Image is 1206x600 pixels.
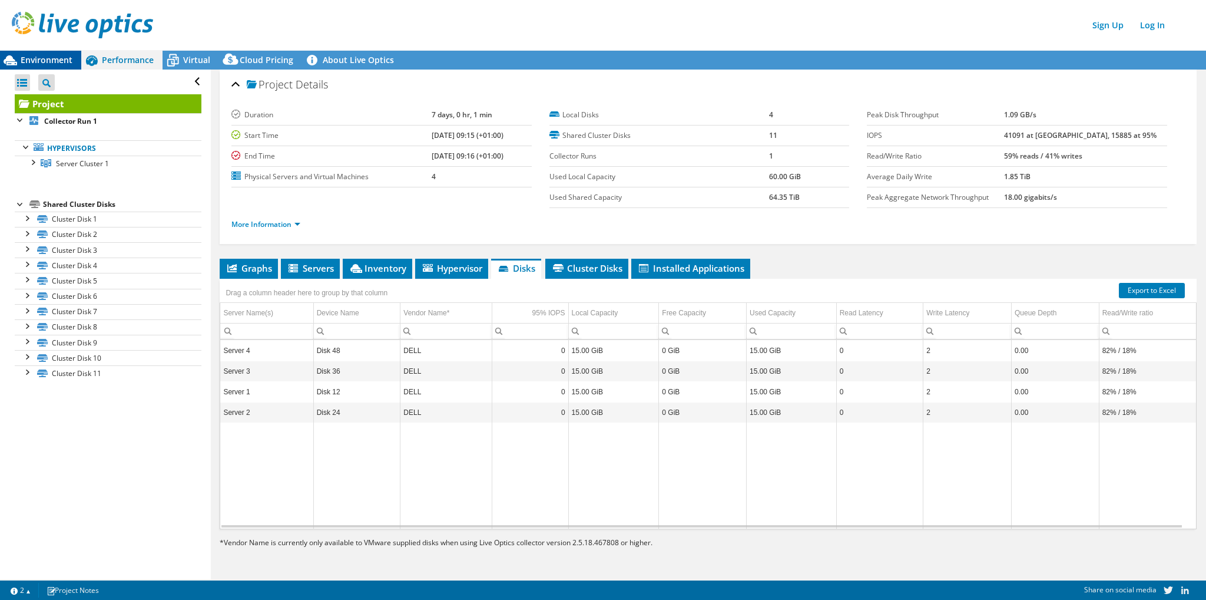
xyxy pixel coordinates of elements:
[400,361,492,382] td: Column Vendor Name*, Value DELL
[44,116,97,126] b: Collector Run 1
[15,335,201,350] a: Cluster Disk 9
[568,303,659,324] td: Local Capacity Column
[836,341,923,361] td: Column Read Latency, Value 0
[926,306,969,320] div: Write Latency
[568,403,659,423] td: Column Local Capacity, Value 15.00 GiB
[549,150,769,162] label: Collector Runs
[400,341,492,361] td: Column Vendor Name*, Value DELL
[220,403,313,423] td: Column Server Name(s), Value Server 2
[220,382,313,403] td: Column Server Name(s), Value Server 1
[769,151,773,161] b: 1
[15,140,201,156] a: Hypervisors
[349,262,406,274] span: Inventory
[746,341,836,361] td: Column Used Capacity, Value 15.00 GiB
[400,403,492,423] td: Column Vendor Name*, Value DELL
[659,382,747,403] td: Column Free Capacity, Value 0 GiB
[497,262,535,274] span: Disks
[296,77,328,91] span: Details
[1004,151,1082,161] b: 59% reads / 41% writes
[15,113,201,128] a: Collector Run 1
[568,341,659,361] td: Column Local Capacity, Value 15.00 GiB
[659,403,747,423] td: Column Free Capacity, Value 0 GiB
[231,219,300,229] a: More Information
[231,150,431,162] label: End Time
[231,130,431,141] label: Start Time
[102,54,154,65] span: Performance
[1012,341,1099,361] td: Column Queue Depth, Value 0.00
[836,324,923,339] td: Column Read Latency, Filter cell
[1099,382,1196,403] td: Column Read/Write ratio, Value 82% / 18%
[15,365,201,381] a: Cluster Disk 11
[532,306,565,320] div: 95% IOPS
[492,403,569,423] td: Column 95% IOPS, Value 0
[313,341,400,361] td: Column Device Name, Value Disk 48
[549,192,769,203] label: Used Shared Capacity
[836,361,923,382] td: Column Read Latency, Value 0
[12,12,153,38] img: live_optics_svg.svg
[1012,303,1099,324] td: Queue Depth Column
[1084,585,1157,595] span: Share on social media
[750,306,796,320] div: Used Capacity
[549,109,769,121] label: Local Disks
[15,258,201,273] a: Cluster Disk 4
[220,341,313,361] td: Column Server Name(s), Value Server 4
[923,403,1012,423] td: Column Write Latency, Value 2
[568,324,659,339] td: Column Local Capacity, Filter cell
[15,289,201,304] a: Cluster Disk 6
[302,51,403,70] a: About Live Optics
[549,171,769,183] label: Used Local Capacity
[551,262,622,274] span: Cluster Disks
[1099,403,1196,423] td: Column Read/Write ratio, Value 82% / 18%
[923,324,1012,339] td: Column Write Latency, Filter cell
[1012,403,1099,423] td: Column Queue Depth, Value 0.00
[662,306,706,320] div: Free Capacity
[923,341,1012,361] td: Column Write Latency, Value 2
[492,382,569,403] td: Column 95% IOPS, Value 0
[769,130,777,140] b: 11
[867,109,1003,121] label: Peak Disk Throughput
[15,227,201,242] a: Cluster Disk 2
[836,403,923,423] td: Column Read Latency, Value 0
[746,403,836,423] td: Column Used Capacity, Value 15.00 GiB
[836,303,923,324] td: Read Latency Column
[836,382,923,403] td: Column Read Latency, Value 0
[421,262,482,274] span: Hypervisor
[659,303,747,324] td: Free Capacity Column
[43,197,201,212] div: Shared Cluster Disks
[1004,110,1036,120] b: 1.09 GB/s
[1015,306,1056,320] div: Queue Depth
[220,361,313,382] td: Column Server Name(s), Value Server 3
[769,192,800,202] b: 64.35 TiB
[432,151,503,161] b: [DATE] 09:16 (+01:00)
[769,110,773,120] b: 4
[568,361,659,382] td: Column Local Capacity, Value 15.00 GiB
[400,382,492,403] td: Column Vendor Name*, Value DELL
[923,361,1012,382] td: Column Write Latency, Value 2
[867,130,1003,141] label: IOPS
[432,172,436,182] b: 4
[223,285,390,301] div: Drag a column header here to group by that column
[572,306,618,320] div: Local Capacity
[313,303,400,324] td: Device Name Column
[659,361,747,382] td: Column Free Capacity, Value 0 GiB
[231,171,431,183] label: Physical Servers and Virtual Machines
[549,130,769,141] label: Shared Cluster Disks
[492,361,569,382] td: Column 95% IOPS, Value 0
[15,94,201,113] a: Project
[240,54,293,65] span: Cloud Pricing
[1012,361,1099,382] td: Column Queue Depth, Value 0.00
[287,262,334,274] span: Servers
[15,319,201,335] a: Cluster Disk 8
[38,583,107,598] a: Project Notes
[1099,361,1196,382] td: Column Read/Write ratio, Value 82% / 18%
[15,304,201,319] a: Cluster Disk 7
[637,262,744,274] span: Installed Applications
[1004,192,1057,202] b: 18.00 gigabits/s
[21,54,72,65] span: Environment
[400,303,492,324] td: Vendor Name* Column
[220,303,313,324] td: Server Name(s) Column
[220,536,779,549] p: Vendor Name is currently only available to VMware supplied disks when using Live Optics collector...
[492,324,569,339] td: Column 95% IOPS, Filter cell
[313,382,400,403] td: Column Device Name, Value Disk 12
[746,303,836,324] td: Used Capacity Column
